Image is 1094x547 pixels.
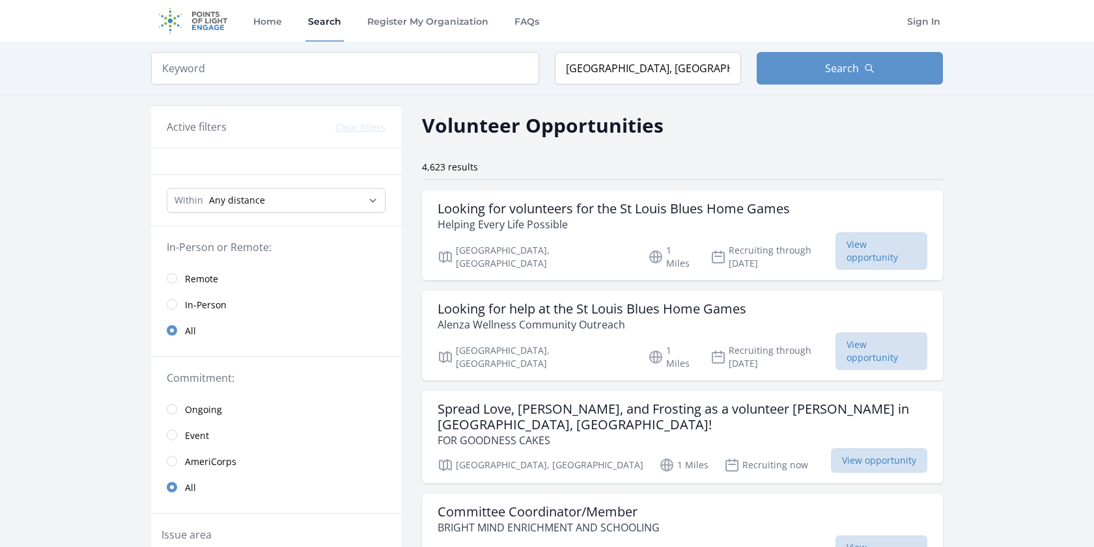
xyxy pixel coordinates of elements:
[831,448,927,473] span: View opportunity
[422,191,943,280] a: Looking for volunteers for the St Louis Blues Home Games Helping Every Life Possible [GEOGRAPHIC_...
[151,317,401,343] a: All
[438,201,790,217] h3: Looking for volunteers for the St Louis Blues Home Games
[185,481,196,494] span: All
[835,232,927,270] span: View opportunity
[185,403,222,416] span: Ongoing
[825,60,859,76] span: Search
[335,121,386,134] button: Clear filters
[151,396,401,422] a: Ongoing
[438,217,790,232] p: Helping Every Life Possible
[438,457,643,473] p: [GEOGRAPHIC_DATA], [GEOGRAPHIC_DATA]
[185,455,236,468] span: AmeriCorps
[185,325,196,338] span: All
[422,111,664,140] h2: Volunteer Opportunities
[151,265,401,291] a: Remote
[185,273,218,286] span: Remote
[167,119,227,135] h3: Active filters
[438,301,746,317] h3: Looking for help at the St Louis Blues Home Games
[422,161,478,173] span: 4,623 results
[710,244,836,270] p: Recruiting through [DATE]
[835,332,927,370] span: View opportunity
[185,429,209,442] span: Event
[151,422,401,448] a: Event
[659,457,708,473] p: 1 Miles
[161,527,212,542] legend: Issue area
[555,52,741,85] input: Location
[710,344,836,370] p: Recruiting through [DATE]
[151,474,401,500] a: All
[167,370,386,386] legend: Commitment:
[648,244,695,270] p: 1 Miles
[167,188,386,213] select: Search Radius
[757,52,943,85] button: Search
[648,344,695,370] p: 1 Miles
[167,239,386,255] legend: In-Person or Remote:
[438,520,660,535] p: BRIGHT MIND ENRICHMENT AND SCHOOLING
[438,504,660,520] h3: Committee Coordinator/Member
[422,291,943,380] a: Looking for help at the St Louis Blues Home Games Alenza Wellness Community Outreach [GEOGRAPHIC_...
[438,433,927,448] p: FOR GOODNESS CAKES
[185,299,227,312] span: In-Person
[438,401,927,433] h3: Spread Love, [PERSON_NAME], and Frosting as a volunteer [PERSON_NAME] in [GEOGRAPHIC_DATA], [GEOG...
[438,344,632,370] p: [GEOGRAPHIC_DATA], [GEOGRAPHIC_DATA]
[724,457,808,473] p: Recruiting now
[151,291,401,317] a: In-Person
[422,391,943,483] a: Spread Love, [PERSON_NAME], and Frosting as a volunteer [PERSON_NAME] in [GEOGRAPHIC_DATA], [GEOG...
[151,52,539,85] input: Keyword
[151,448,401,474] a: AmeriCorps
[438,317,746,332] p: Alenza Wellness Community Outreach
[438,244,632,270] p: [GEOGRAPHIC_DATA], [GEOGRAPHIC_DATA]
